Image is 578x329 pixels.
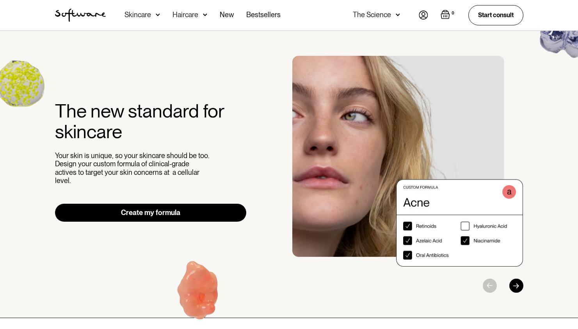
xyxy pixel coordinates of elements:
[353,11,391,19] div: The Science
[173,11,198,19] div: Haircare
[441,10,456,21] a: Open empty cart
[55,151,211,185] p: Your skin is unique, so your skincare should be too. Design your custom formula of clinical-grade...
[124,11,151,19] div: Skincare
[396,11,400,19] img: arrow down
[509,279,523,293] div: Next slide
[55,9,106,22] a: home
[468,5,523,25] a: Start consult
[55,204,247,222] a: Create my formula
[450,10,456,17] div: 0
[55,9,106,22] img: Software Logo
[203,11,207,19] img: arrow down
[55,101,247,142] h2: The new standard for skincare
[156,11,160,19] img: arrow down
[292,56,523,267] div: 1 / 3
